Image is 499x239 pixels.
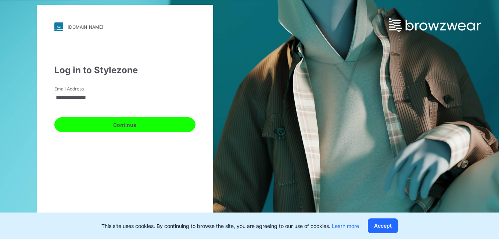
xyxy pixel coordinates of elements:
button: Continue [54,117,195,132]
button: Accept [368,218,398,233]
div: [DOMAIN_NAME] [68,24,103,30]
img: svg+xml;base64,PHN2ZyB3aWR0aD0iMjgiIGhlaWdodD0iMjgiIHZpZXdCb3g9IjAgMCAyOCAyOCIgZmlsbD0ibm9uZSIgeG... [54,22,63,31]
p: This site uses cookies. By continuing to browse the site, you are agreeing to our use of cookies. [101,222,359,230]
img: browzwear-logo.73288ffb.svg [389,18,481,32]
a: Learn more [332,223,359,229]
div: Log in to Stylezone [54,64,195,77]
label: Email Address [54,86,106,92]
a: [DOMAIN_NAME] [54,22,195,31]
